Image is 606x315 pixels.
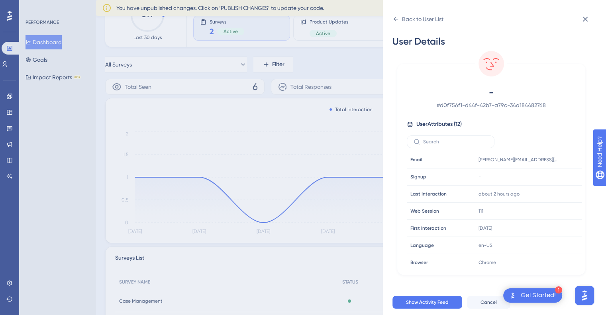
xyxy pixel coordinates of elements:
[406,299,449,305] span: Show Activity Feed
[479,174,481,180] span: -
[479,242,492,248] span: en-US
[467,296,510,309] button: Cancel
[410,259,428,266] span: Browser
[421,86,561,99] span: -
[479,225,492,231] time: [DATE]
[392,296,462,309] button: Show Activity Feed
[410,174,426,180] span: Signup
[521,291,556,300] div: Get Started!
[416,119,462,129] span: User Attributes ( 12 )
[410,242,434,248] span: Language
[508,291,518,300] img: launcher-image-alternative-text
[573,284,596,307] iframe: UserGuiding AI Assistant Launcher
[402,14,443,24] div: Back to User List
[421,100,561,110] span: # d0f756f1-d44f-42b7-a79c-34a184482768
[479,191,520,197] time: about 2 hours ago
[19,2,50,12] span: Need Help?
[410,208,439,214] span: Web Session
[410,191,447,197] span: Last Interaction
[410,225,446,231] span: First Interaction
[423,139,488,145] input: Search
[410,157,422,163] span: Email
[503,288,562,303] div: Open Get Started! checklist, remaining modules: 1
[392,35,590,48] div: User Details
[479,208,483,214] span: 111
[555,286,562,293] div: 1
[479,259,496,266] span: Chrome
[479,157,558,163] span: [PERSON_NAME][EMAIL_ADDRESS][DOMAIN_NAME]
[480,299,497,305] span: Cancel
